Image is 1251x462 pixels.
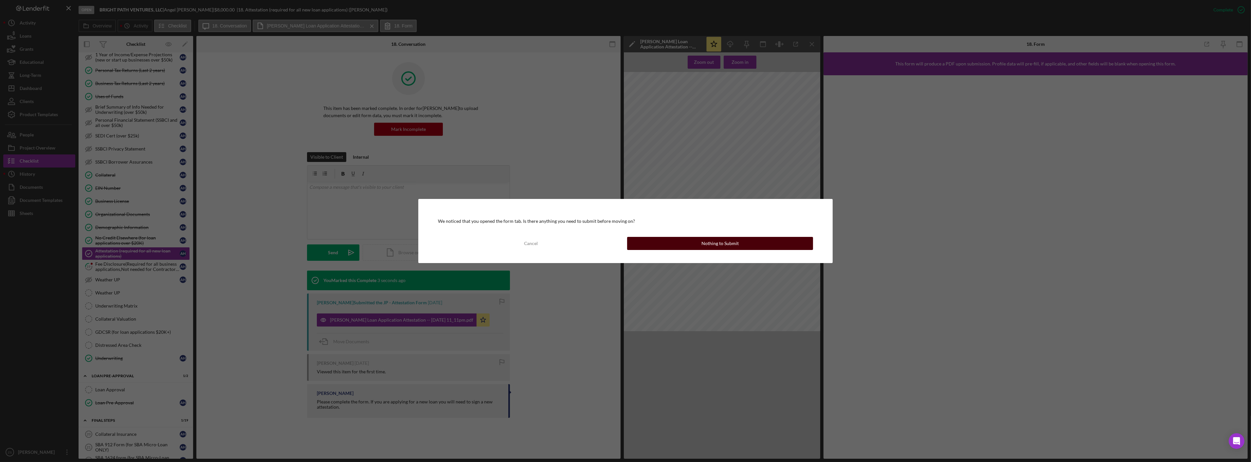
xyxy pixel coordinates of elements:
button: Cancel [438,237,624,250]
div: Cancel [524,237,538,250]
div: Nothing to Submit [701,237,739,250]
button: Nothing to Submit [627,237,813,250]
div: We noticed that you opened the form tab. Is there anything you need to submit before moving on? [438,219,813,224]
div: Open Intercom Messenger [1229,433,1244,449]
